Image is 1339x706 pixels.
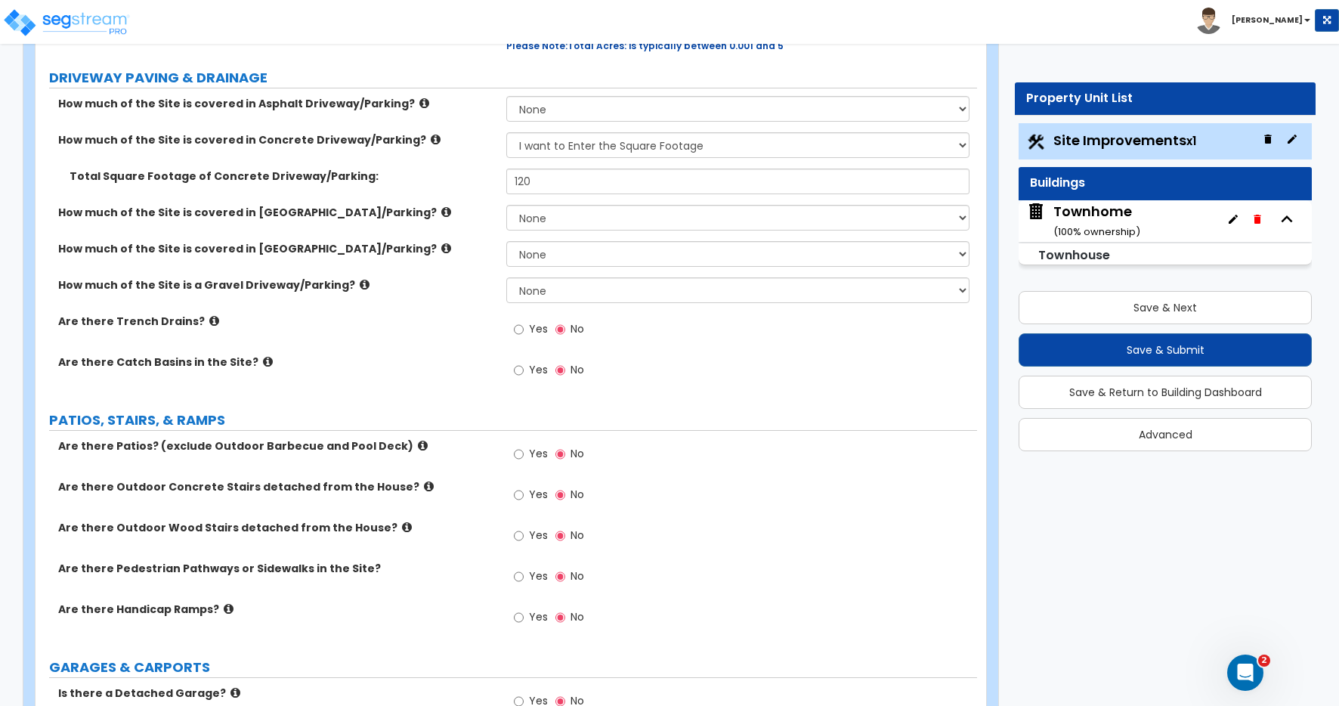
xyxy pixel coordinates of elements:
[529,609,548,624] span: Yes
[1026,90,1304,107] div: Property Unit List
[419,98,429,109] i: click for more info!
[1019,333,1312,367] button: Save & Submit
[424,481,434,492] i: click for more info!
[441,206,451,218] i: click for more info!
[506,39,784,52] span: Total Acres: is typically between 0.001 and 5
[1053,202,1140,240] div: Townhome
[1195,8,1222,34] img: avatar.png
[514,362,524,379] input: Yes
[529,446,548,461] span: Yes
[571,609,584,624] span: No
[1038,246,1110,264] small: Townhouse
[571,487,584,502] span: No
[58,602,495,617] label: Are there Handicap Ramps?
[1019,291,1312,324] button: Save & Next
[1019,418,1312,451] button: Advanced
[529,487,548,502] span: Yes
[555,362,565,379] input: No
[58,277,495,293] label: How much of the Site is a Gravel Driveway/Parking?
[1026,132,1046,152] img: Construction.png
[2,8,131,38] img: logo_pro_r.png
[70,169,495,184] label: Total Square Footage of Concrete Driveway/Parking:
[1227,655,1263,691] iframe: Intercom live chat
[1026,202,1046,221] img: building.svg
[441,243,451,254] i: click for more info!
[555,609,565,626] input: No
[529,528,548,543] span: Yes
[263,356,273,367] i: click for more info!
[555,568,565,585] input: No
[555,321,565,338] input: No
[360,279,370,290] i: click for more info!
[58,355,495,370] label: Are there Catch Basins in the Site?
[402,522,412,533] i: click for more info!
[49,410,977,430] label: PATIOS, STAIRS, & RAMPS
[58,205,495,220] label: How much of the Site is covered in [GEOGRAPHIC_DATA]/Parking?
[58,561,495,576] label: Are there Pedestrian Pathways or Sidewalks in the Site?
[571,446,584,461] span: No
[49,68,977,88] label: DRIVEWAY PAVING & DRAINAGE
[571,321,584,336] span: No
[418,440,428,451] i: click for more info!
[58,96,495,111] label: How much of the Site is covered in Asphalt Driveway/Parking?
[514,446,524,463] input: Yes
[58,520,495,535] label: Are there Outdoor Wood Stairs detached from the House?
[1053,224,1140,239] small: ( 100 % ownership)
[49,658,977,677] label: GARAGES & CARPORTS
[1232,14,1303,26] b: [PERSON_NAME]
[431,134,441,145] i: click for more info!
[555,487,565,503] input: No
[514,568,524,585] input: Yes
[555,528,565,544] input: No
[571,362,584,377] span: No
[58,438,495,454] label: Are there Patios? (exclude Outdoor Barbecue and Pool Deck)
[514,321,524,338] input: Yes
[571,528,584,543] span: No
[529,362,548,377] span: Yes
[529,568,548,584] span: Yes
[58,686,495,701] label: Is there a Detached Garage?
[209,315,219,327] i: click for more info!
[230,687,240,698] i: click for more info!
[514,528,524,544] input: Yes
[1026,202,1140,240] span: Townhome
[1258,655,1270,667] span: 2
[58,241,495,256] label: How much of the Site is covered in [GEOGRAPHIC_DATA]/Parking?
[58,314,495,329] label: Are there Trench Drains?
[1019,376,1312,409] button: Save & Return to Building Dashboard
[58,479,495,494] label: Are there Outdoor Concrete Stairs detached from the House?
[529,321,548,336] span: Yes
[514,609,524,626] input: Yes
[571,568,584,584] span: No
[1053,131,1196,150] span: Site Improvements
[555,446,565,463] input: No
[514,487,524,503] input: Yes
[1186,133,1196,149] small: x1
[224,603,233,615] i: click for more info!
[506,39,567,52] span: Please Note:
[1030,175,1300,192] div: Buildings
[58,132,495,147] label: How much of the Site is covered in Concrete Driveway/Parking?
